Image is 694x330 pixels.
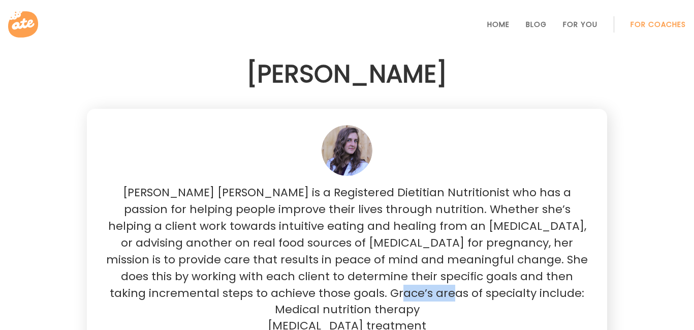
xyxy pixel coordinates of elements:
[103,302,591,318] li: Medical nutrition therapy
[322,125,372,176] img: author-Grace-Engels.jpg
[526,20,547,28] a: Blog
[630,20,686,28] a: For Coaches
[487,20,510,28] a: Home
[563,20,597,28] a: For You
[103,184,591,302] p: [PERSON_NAME] [PERSON_NAME] is a Registered Dietitian Nutritionist who has a passion for helping ...
[87,56,607,93] h1: [PERSON_NAME]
